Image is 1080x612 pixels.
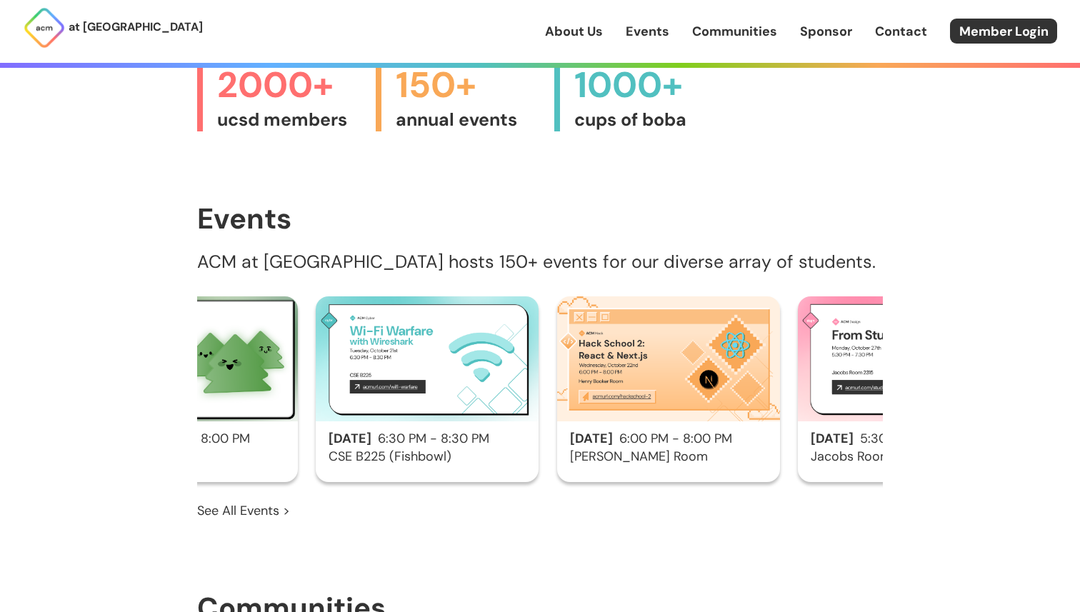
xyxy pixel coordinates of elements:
a: Member Login [950,19,1057,44]
span: [DATE] [329,430,371,447]
span: [DATE] [570,430,613,447]
h1: Events [197,203,883,234]
a: at [GEOGRAPHIC_DATA] [23,6,203,49]
a: About Us [545,22,603,41]
a: Communities [692,22,777,41]
img: ACM Logo [23,6,66,49]
span: 2000+ [217,62,361,109]
a: Events [626,22,669,41]
span: annual events [396,109,540,131]
h3: CSE B225 (Fishbowl) [316,450,539,464]
span: [DATE] [811,430,854,447]
h3: [PERSON_NAME] Room [557,450,780,464]
img: Hack School 2: Building UIs with React and Next.js [557,296,780,421]
h2: 6:30 PM - 8:30 PM [316,432,539,446]
a: Sponsor [800,22,852,41]
span: 150+ [396,62,540,109]
img: WiFi Warfare with Wireshark [316,296,539,421]
a: Contact [875,22,927,41]
h2: 5:30 PM - 7:30 PM [798,432,1021,446]
span: cups of boba [574,109,719,131]
span: 1000+ [574,62,719,109]
span: ucsd members [217,109,361,131]
h2: 6:00 PM - 8:00 PM [557,432,780,446]
p: ACM at [GEOGRAPHIC_DATA] hosts 150+ events for our diverse array of students. [197,253,883,271]
a: See All Events > [197,501,290,520]
p: at [GEOGRAPHIC_DATA] [69,18,203,36]
h3: Jacobs Room 2315 [798,450,1021,464]
img: From Student to Designer [798,296,1021,421]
